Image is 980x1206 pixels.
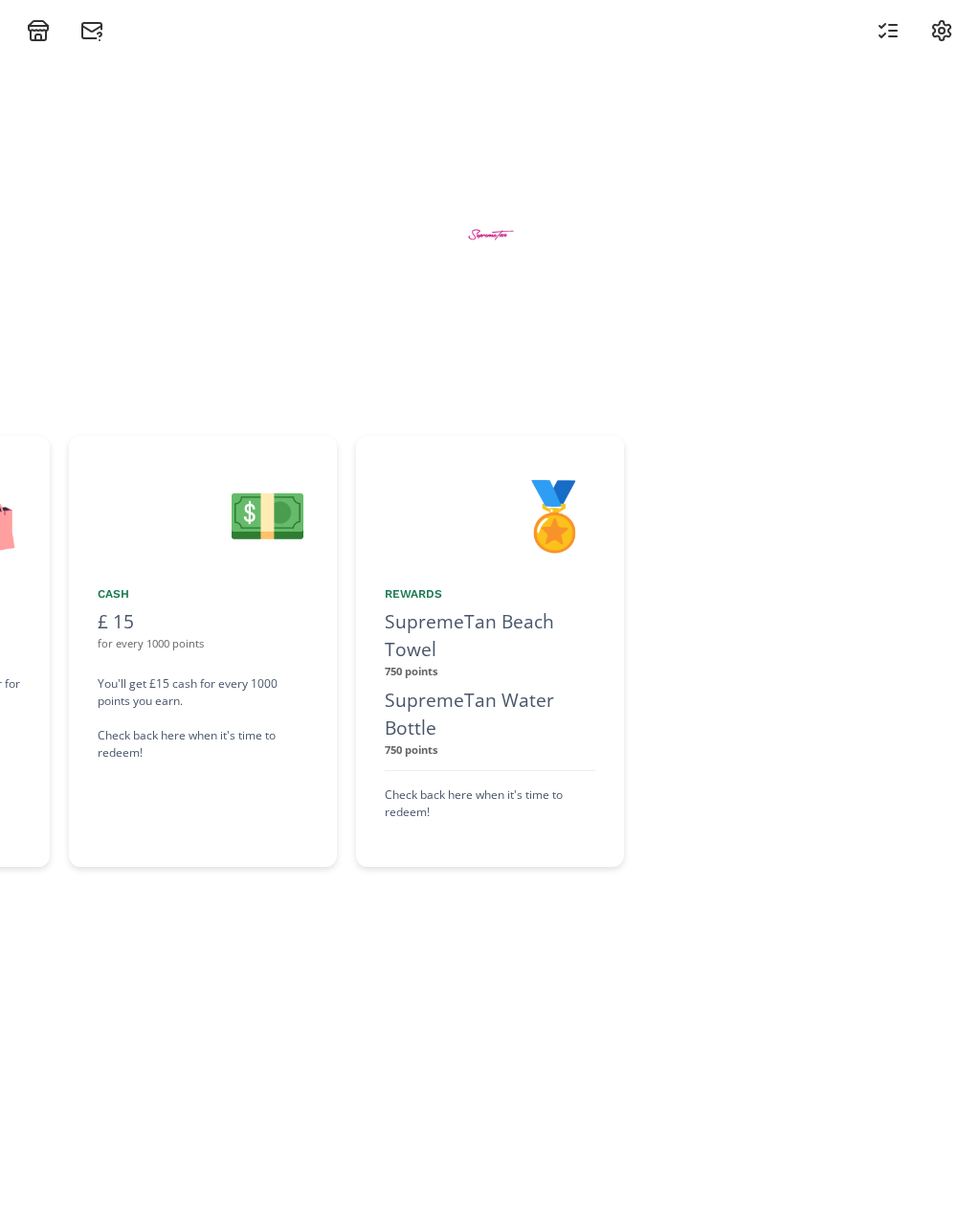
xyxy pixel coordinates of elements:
[385,742,438,757] strong: 750 points
[98,465,308,562] div: 💵
[385,687,595,742] div: SupremeTan Water Bottle
[385,786,595,821] div: Check back here when it's time to redeem!
[385,465,595,562] div: 🏅
[98,585,308,603] div: Cash
[385,664,438,678] strong: 750 points
[98,636,308,652] div: for every 1000 points
[385,766,595,822] div: SupremeTan Bikini - White
[98,675,308,762] div: You'll get £15 cash for every 1000 points you earn. Check back here when it's time to redeem!
[98,608,308,636] div: £ 15
[385,585,595,603] div: Rewards
[385,608,595,664] div: SupremeTan Beach Towel
[455,198,526,270] img: BtZWWMaMEGZe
